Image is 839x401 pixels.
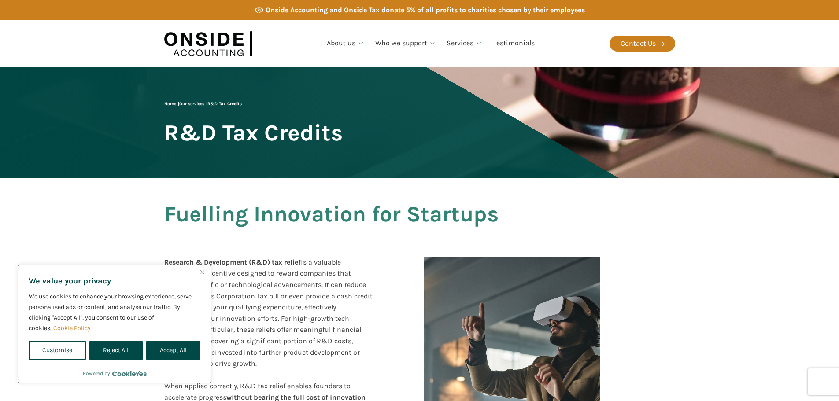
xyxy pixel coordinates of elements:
[29,291,200,334] p: We use cookies to enhance your browsing experience, serve personalised ads or content, and analys...
[488,29,540,59] a: Testimonials
[29,341,86,360] button: Customise
[200,270,204,274] img: Close
[322,29,370,59] a: About us
[18,265,211,383] div: We value your privacy
[441,29,488,59] a: Services
[89,341,142,360] button: Reject All
[112,371,147,376] a: Visit CookieYes website
[197,267,207,277] button: Close
[207,101,242,107] span: R&D Tax Credits
[272,258,301,266] b: tax relief
[164,202,675,248] h2: Fuelling Innovation for Startups
[164,27,252,61] img: Onside Accounting
[370,29,442,59] a: Who we support
[83,369,147,378] div: Powered by
[164,258,270,266] b: Research & Development (R&D)
[610,36,675,52] a: Contact Us
[53,324,91,332] a: Cookie Policy
[266,4,585,16] div: Onside Accounting and Onside Tax donate 5% of all profits to charities chosen by their employees
[179,101,204,107] a: Our services
[29,276,200,286] p: We value your privacy
[621,38,656,49] div: Contact Us
[164,121,343,145] span: R&D Tax Credits
[164,101,242,107] span: | |
[146,341,200,360] button: Accept All
[164,101,176,107] a: Home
